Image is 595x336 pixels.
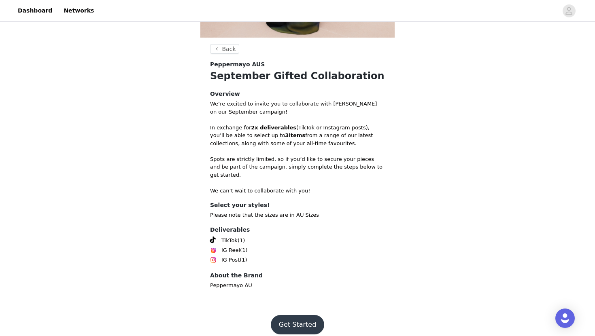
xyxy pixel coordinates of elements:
span: (1) [240,256,247,264]
strong: 2x deliverables [251,125,296,131]
div: avatar [565,4,573,17]
strong: items [289,132,305,138]
h4: Deliverables [210,226,385,234]
span: TikTok [221,237,238,245]
p: In exchange for (TikTok or Instagram posts), you’ll be able to select up to from a range of our l... [210,124,385,148]
button: Get Started [271,315,325,334]
h4: Select your styles! [210,201,385,209]
span: (1) [238,237,245,245]
a: Networks [59,2,99,20]
p: We’re excited to invite you to collaborate with [PERSON_NAME] on our September campaign! [210,100,385,116]
p: Spots are strictly limited, so if you’d like to secure your pieces and be part of the campaign, s... [210,155,385,179]
div: Open Intercom Messenger [555,309,575,328]
p: Peppermayo AU [210,281,385,290]
h1: September Gifted Collaboration [210,69,385,83]
span: Peppermayo AUS [210,60,265,69]
h4: About the Brand [210,271,385,280]
h4: Overview [210,90,385,98]
p: Please note that the sizes are in AU Sizes [210,211,385,219]
strong: 3 [285,132,289,138]
img: Instagram Icon [210,257,217,263]
button: Back [210,44,239,54]
span: IG Reel [221,246,240,254]
span: (1) [240,246,247,254]
span: IG Post [221,256,240,264]
img: Instagram Reels Icon [210,247,217,254]
p: We can’t wait to collaborate with you! [210,187,385,195]
a: Dashboard [13,2,57,20]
